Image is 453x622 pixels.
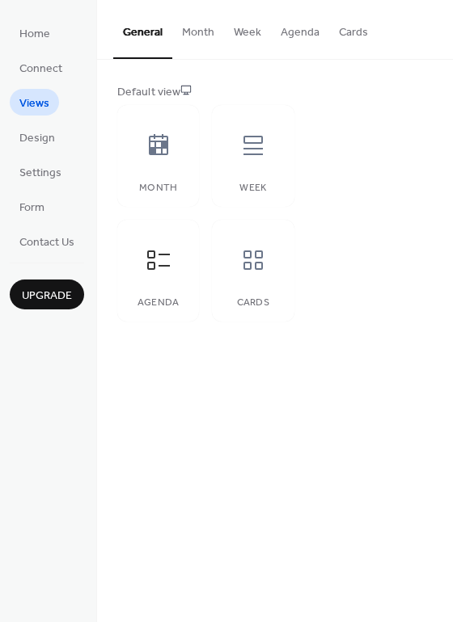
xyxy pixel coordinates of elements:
a: Design [10,124,65,150]
span: Views [19,95,49,112]
span: Connect [19,61,62,78]
a: Home [10,19,60,46]
span: Upgrade [22,288,72,305]
div: Agenda [133,297,183,309]
span: Design [19,130,55,147]
span: Home [19,26,50,43]
span: Settings [19,165,61,182]
div: Month [133,183,183,194]
a: Contact Us [10,228,84,254]
span: Contact Us [19,234,74,251]
a: Views [10,89,59,116]
div: Default view [117,84,430,101]
a: Connect [10,54,72,81]
a: Settings [10,158,71,185]
div: Week [228,183,277,194]
button: Upgrade [10,279,84,309]
span: Form [19,200,44,216]
a: Form [10,193,54,220]
div: Cards [228,297,277,309]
